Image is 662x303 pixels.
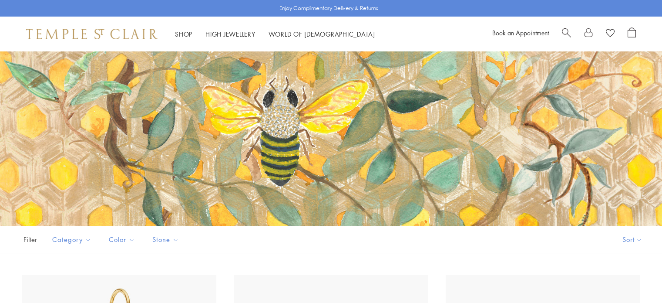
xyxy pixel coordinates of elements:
[104,234,141,245] span: Color
[146,230,185,249] button: Stone
[48,234,98,245] span: Category
[562,27,571,41] a: Search
[46,230,98,249] button: Category
[279,4,378,13] p: Enjoy Complimentary Delivery & Returns
[492,28,549,37] a: Book an Appointment
[148,234,185,245] span: Stone
[606,27,615,41] a: View Wishlist
[269,30,375,38] a: World of [DEMOGRAPHIC_DATA]World of [DEMOGRAPHIC_DATA]
[628,27,636,41] a: Open Shopping Bag
[102,230,141,249] button: Color
[26,29,158,39] img: Temple St. Clair
[175,29,375,40] nav: Main navigation
[205,30,255,38] a: High JewelleryHigh Jewellery
[175,30,192,38] a: ShopShop
[603,226,662,253] button: Show sort by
